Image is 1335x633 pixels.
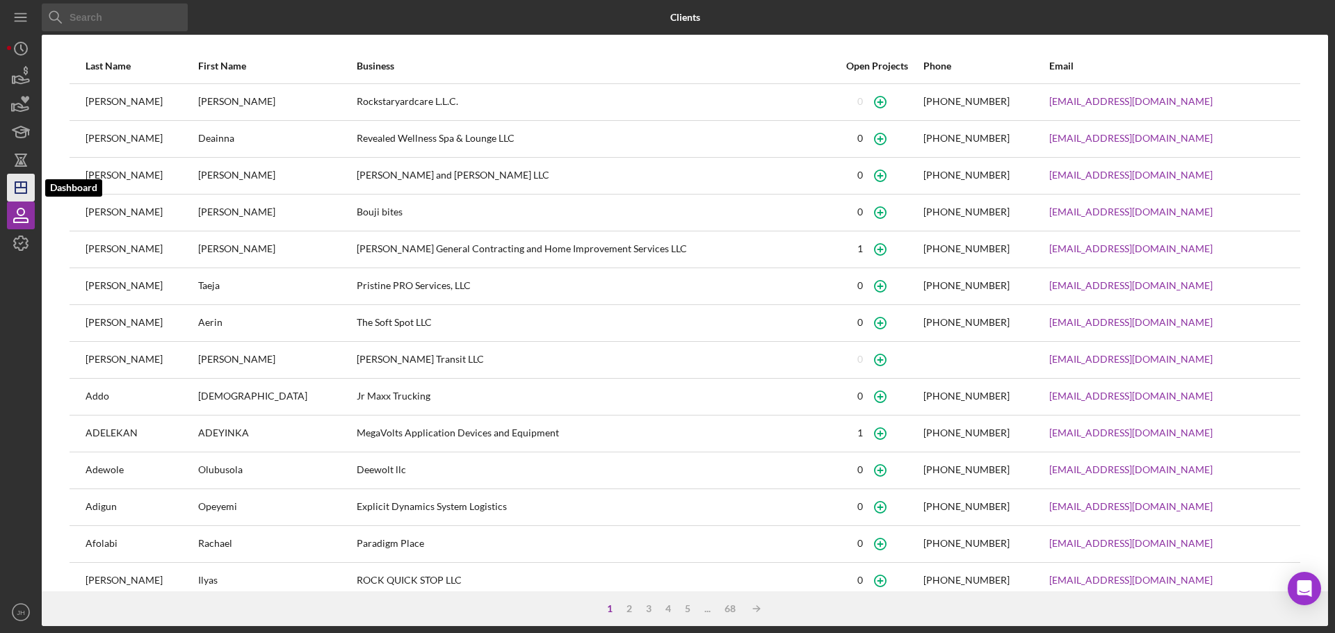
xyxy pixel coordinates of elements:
[198,306,355,340] div: Aerin
[923,170,1010,181] div: [PHONE_NUMBER]
[857,575,863,586] div: 0
[357,490,831,525] div: Explicit Dynamics System Logistics
[1049,60,1284,72] div: Email
[857,206,863,217] div: 0
[923,133,1010,144] div: [PHONE_NUMBER]
[923,501,1010,512] div: [PHONE_NUMBER]
[198,343,355,377] div: [PERSON_NAME]
[357,453,831,488] div: Deewolt llc
[198,195,355,230] div: [PERSON_NAME]
[86,527,197,561] div: Afolabi
[357,379,831,414] div: Jr Maxx Trucking
[1049,280,1213,291] a: [EMAIL_ADDRESS][DOMAIN_NAME]
[357,158,831,193] div: [PERSON_NAME] and [PERSON_NAME] LLC
[1049,317,1213,328] a: [EMAIL_ADDRESS][DOMAIN_NAME]
[1049,243,1213,254] a: [EMAIL_ADDRESS][DOMAIN_NAME]
[198,269,355,304] div: Taeja
[718,603,743,614] div: 68
[86,379,197,414] div: Addo
[923,427,1010,438] div: [PHONE_NUMBER]
[42,3,188,31] input: Search
[923,96,1010,107] div: [PHONE_NUMBER]
[198,490,355,525] div: Opeyemi
[86,306,197,340] div: [PERSON_NAME]
[198,416,355,451] div: ADEYINKA
[198,564,355,598] div: Ilyas
[1049,96,1213,107] a: [EMAIL_ADDRESS][DOMAIN_NAME]
[198,527,355,561] div: Rachael
[86,60,197,72] div: Last Name
[1049,427,1213,438] a: [EMAIL_ADDRESS][DOMAIN_NAME]
[198,60,355,72] div: First Name
[357,195,831,230] div: Bouji bites
[7,598,35,626] button: JH
[17,609,25,616] text: JH
[857,354,863,365] div: 0
[357,232,831,267] div: [PERSON_NAME] General Contracting and Home Improvement Services LLC
[198,379,355,414] div: [DEMOGRAPHIC_DATA]
[658,603,678,614] div: 4
[1288,572,1321,605] div: Open Intercom Messenger
[86,453,197,488] div: Adewole
[857,391,863,402] div: 0
[86,85,197,120] div: [PERSON_NAME]
[923,60,1048,72] div: Phone
[86,232,197,267] div: [PERSON_NAME]
[86,416,197,451] div: ADELEKAN
[923,575,1010,586] div: [PHONE_NUMBER]
[86,343,197,377] div: [PERSON_NAME]
[678,603,697,614] div: 5
[857,501,863,512] div: 0
[86,195,197,230] div: [PERSON_NAME]
[357,122,831,156] div: Revealed Wellness Spa & Lounge LLC
[86,564,197,598] div: [PERSON_NAME]
[357,527,831,561] div: Paradigm Place
[86,122,197,156] div: [PERSON_NAME]
[923,464,1010,475] div: [PHONE_NUMBER]
[357,306,831,340] div: The Soft Spot LLC
[357,564,831,598] div: ROCK QUICK STOP LLC
[198,232,355,267] div: [PERSON_NAME]
[357,85,831,120] div: Rockstaryardcare L.L.C.
[86,490,197,525] div: Adigun
[670,12,700,23] b: Clients
[857,96,863,107] div: 0
[923,391,1010,402] div: [PHONE_NUMBER]
[923,317,1010,328] div: [PHONE_NUMBER]
[357,60,831,72] div: Business
[1049,464,1213,475] a: [EMAIL_ADDRESS][DOMAIN_NAME]
[1049,354,1213,365] a: [EMAIL_ADDRESS][DOMAIN_NAME]
[198,158,355,193] div: [PERSON_NAME]
[357,269,831,304] div: Pristine PRO Services, LLC
[86,158,197,193] div: [PERSON_NAME]
[697,603,718,614] div: ...
[1049,538,1213,549] a: [EMAIL_ADDRESS][DOMAIN_NAME]
[639,603,658,614] div: 3
[857,133,863,144] div: 0
[857,280,863,291] div: 0
[357,343,831,377] div: [PERSON_NAME] Transit LLC
[923,206,1010,217] div: [PHONE_NUMBER]
[357,416,831,451] div: MegaVolts Application Devices and Equipment
[1049,391,1213,402] a: [EMAIL_ADDRESS][DOMAIN_NAME]
[1049,501,1213,512] a: [EMAIL_ADDRESS][DOMAIN_NAME]
[620,603,639,614] div: 2
[857,427,863,438] div: 1
[1049,170,1213,181] a: [EMAIL_ADDRESS][DOMAIN_NAME]
[857,464,863,475] div: 0
[857,243,863,254] div: 1
[1049,575,1213,586] a: [EMAIL_ADDRESS][DOMAIN_NAME]
[923,243,1010,254] div: [PHONE_NUMBER]
[600,603,620,614] div: 1
[923,280,1010,291] div: [PHONE_NUMBER]
[1049,206,1213,217] a: [EMAIL_ADDRESS][DOMAIN_NAME]
[198,122,355,156] div: Deainna
[923,538,1010,549] div: [PHONE_NUMBER]
[857,317,863,328] div: 0
[86,269,197,304] div: [PERSON_NAME]
[1049,133,1213,144] a: [EMAIL_ADDRESS][DOMAIN_NAME]
[833,60,923,72] div: Open Projects
[857,538,863,549] div: 0
[198,453,355,488] div: Olubusola
[198,85,355,120] div: [PERSON_NAME]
